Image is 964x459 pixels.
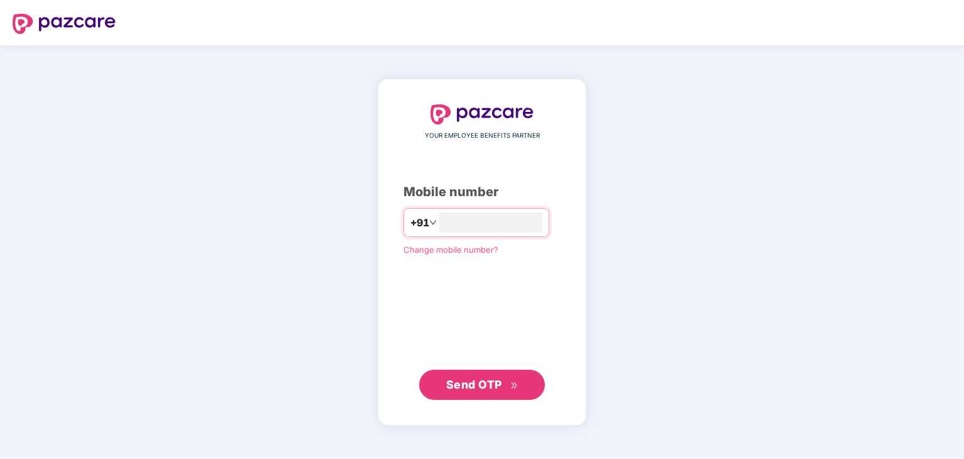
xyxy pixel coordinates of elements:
[430,104,534,124] img: logo
[403,182,561,202] div: Mobile number
[419,370,545,400] button: Send OTPdouble-right
[403,245,498,255] a: Change mobile number?
[429,219,437,226] span: down
[510,382,518,390] span: double-right
[13,14,116,34] img: logo
[446,378,502,391] span: Send OTP
[425,131,540,141] span: YOUR EMPLOYEE BENEFITS PARTNER
[410,215,429,231] span: +91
